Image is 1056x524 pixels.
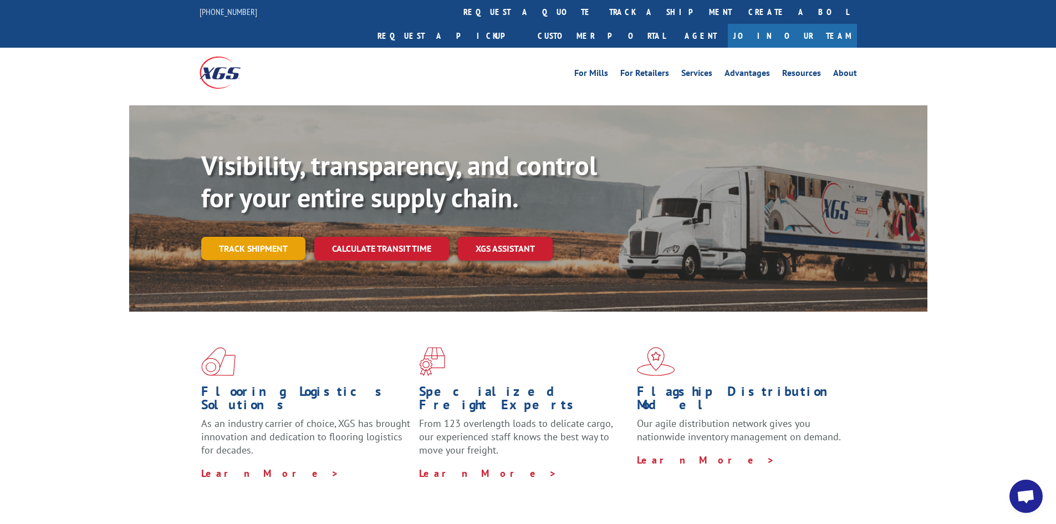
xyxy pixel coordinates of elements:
[369,24,529,48] a: Request a pickup
[782,69,821,81] a: Resources
[419,467,557,480] a: Learn More >
[201,385,411,417] h1: Flooring Logistics Solutions
[637,347,675,376] img: xgs-icon-flagship-distribution-model-red
[201,148,597,215] b: Visibility, transparency, and control for your entire supply chain.
[1009,480,1043,513] a: Open chat
[419,347,445,376] img: xgs-icon-focused-on-flooring-red
[620,69,669,81] a: For Retailers
[314,237,449,261] a: Calculate transit time
[201,467,339,480] a: Learn More >
[200,6,257,17] a: [PHONE_NUMBER]
[637,385,846,417] h1: Flagship Distribution Model
[574,69,608,81] a: For Mills
[201,347,236,376] img: xgs-icon-total-supply-chain-intelligence-red
[637,417,841,443] span: Our agile distribution network gives you nationwide inventory management on demand.
[833,69,857,81] a: About
[681,69,712,81] a: Services
[637,454,775,466] a: Learn More >
[725,69,770,81] a: Advantages
[529,24,674,48] a: Customer Portal
[728,24,857,48] a: Join Our Team
[458,237,553,261] a: XGS ASSISTANT
[674,24,728,48] a: Agent
[201,417,410,456] span: As an industry carrier of choice, XGS has brought innovation and dedication to flooring logistics...
[201,237,305,260] a: Track shipment
[419,385,629,417] h1: Specialized Freight Experts
[419,417,629,466] p: From 123 overlength loads to delicate cargo, our experienced staff knows the best way to move you...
